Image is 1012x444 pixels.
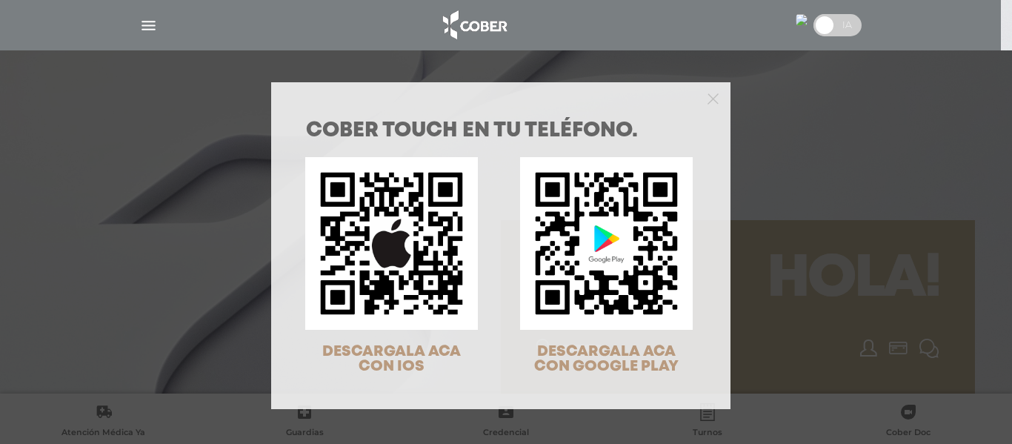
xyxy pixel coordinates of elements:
[708,91,719,105] button: Close
[520,157,693,330] img: qr-code
[305,157,478,330] img: qr-code
[534,345,679,374] span: DESCARGALA ACA CON GOOGLE PLAY
[322,345,461,374] span: DESCARGALA ACA CON IOS
[306,121,696,142] h1: COBER TOUCH en tu teléfono.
